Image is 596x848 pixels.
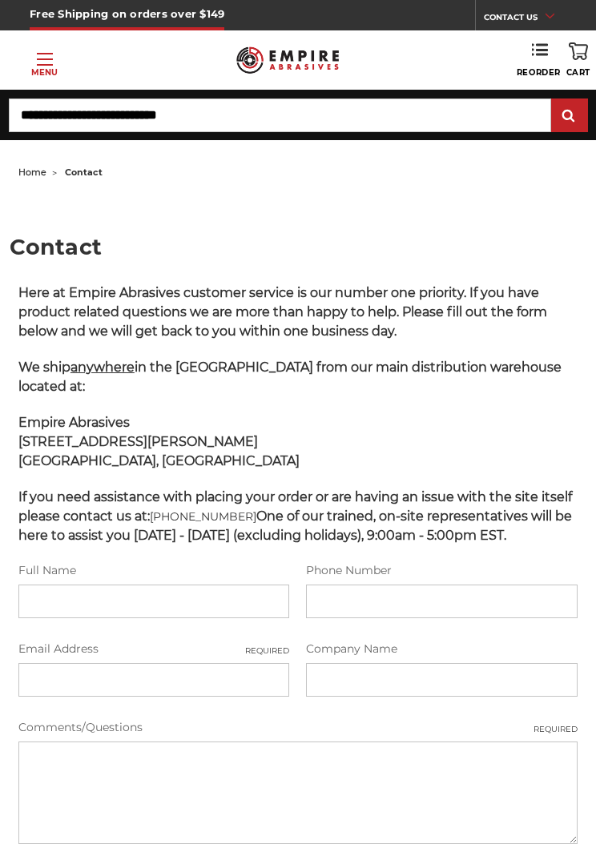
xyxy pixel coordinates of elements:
strong: [STREET_ADDRESS][PERSON_NAME] [GEOGRAPHIC_DATA], [GEOGRAPHIC_DATA] [18,434,300,468]
a: CONTACT US [484,8,566,30]
span: Reorder [517,67,561,78]
label: Phone Number [306,562,578,579]
span: Here at Empire Abrasives customer service is our number one priority. If you have product related... [18,285,547,339]
a: Cart [566,42,590,78]
h1: Contact [10,236,586,258]
span: contact [65,167,103,178]
span: anywhere [70,360,135,375]
span: Toggle menu [37,58,53,60]
a: [PHONE_NUMBER] [150,509,256,524]
span: Empire Abrasives [18,415,130,430]
span: We ship in the [GEOGRAPHIC_DATA] from our main distribution warehouse located at: [18,360,562,394]
p: Menu [31,66,58,78]
a: home [18,167,46,178]
input: Submit [554,100,586,132]
small: Required [534,723,578,735]
img: Empire Abrasives [236,40,339,80]
label: Company Name [306,641,578,657]
span: Cart [566,67,590,78]
label: Full Name [18,562,290,579]
label: Comments/Questions [18,719,578,736]
span: If you need assistance with placing your order or are having an issue with the site itself please... [18,489,572,543]
a: Reorder [517,42,561,78]
label: Email Address [18,641,290,657]
small: Required [245,645,289,657]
